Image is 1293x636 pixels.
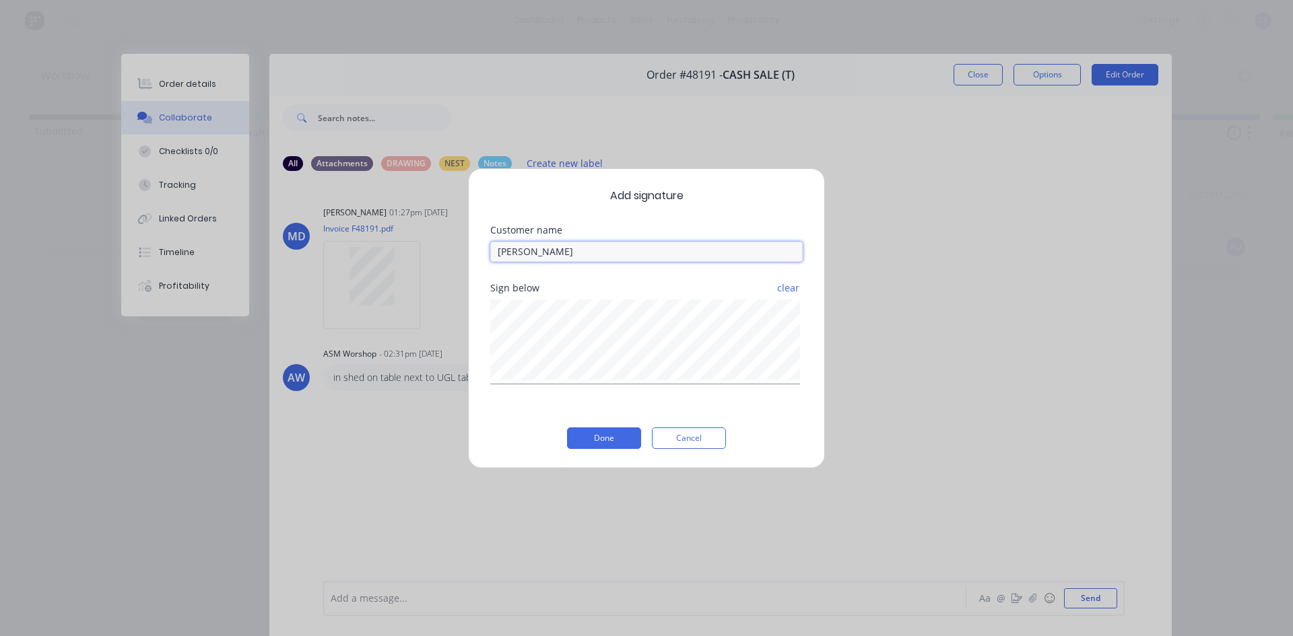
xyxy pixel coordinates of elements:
span: Add signature [490,188,803,204]
input: Enter customer name [490,242,803,262]
button: clear [776,276,800,300]
div: Customer name [490,225,803,235]
button: Done [567,427,641,449]
button: Cancel [652,427,726,449]
div: Sign below [490,283,803,293]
